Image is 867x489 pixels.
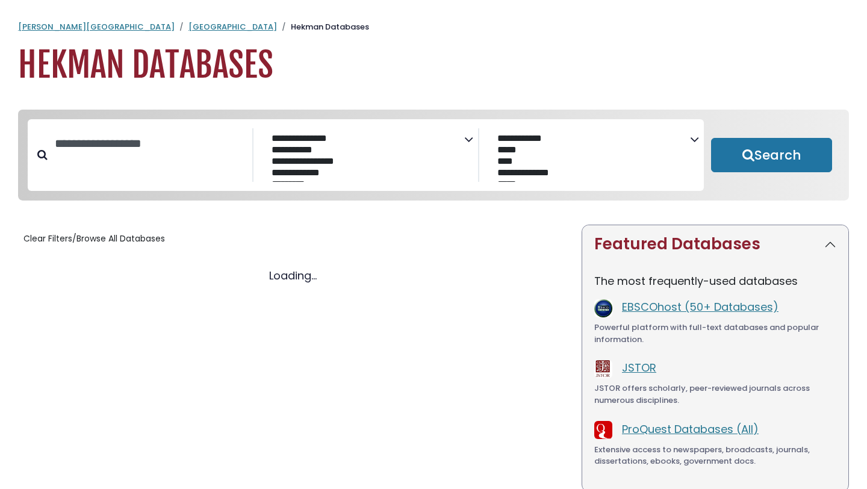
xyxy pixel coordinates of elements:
[18,229,170,248] button: Clear Filters/Browse All Databases
[594,273,836,289] p: The most frequently-used databases
[594,444,836,467] div: Extensive access to newspapers, broadcasts, journals, dissertations, ebooks, government docs.
[622,422,759,437] a: ProQuest Databases (All)
[18,21,175,33] a: [PERSON_NAME][GEOGRAPHIC_DATA]
[18,267,567,284] div: Loading...
[622,299,778,314] a: EBSCOhost (50+ Databases)
[277,21,369,33] li: Hekman Databases
[48,134,252,154] input: Search database by title or keyword
[18,21,849,33] nav: breadcrumb
[18,45,849,86] h1: Hekman Databases
[582,225,848,263] button: Featured Databases
[18,110,849,201] nav: Search filters
[489,130,690,182] select: Database Vendors Filter
[188,21,277,33] a: [GEOGRAPHIC_DATA]
[622,360,656,375] a: JSTOR
[711,138,832,173] button: Submit for Search Results
[594,382,836,406] div: JSTOR offers scholarly, peer-reviewed journals across numerous disciplines.
[594,322,836,345] div: Powerful platform with full-text databases and popular information.
[263,130,464,182] select: Database Subject Filter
